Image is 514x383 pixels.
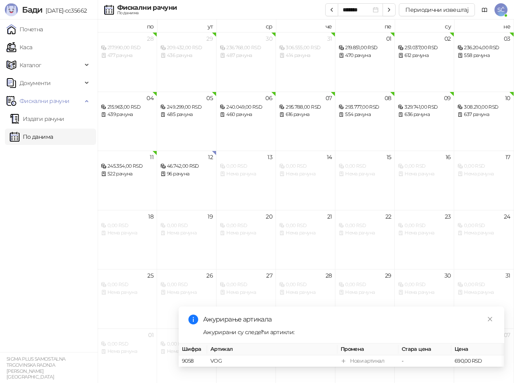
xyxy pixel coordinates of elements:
div: 29 [206,36,213,42]
td: 2025-08-26 [157,269,217,328]
td: 2025-08-09 [395,92,454,151]
div: 04 [147,95,153,101]
div: Нема рачуна [457,289,510,296]
div: 28 [147,36,153,42]
th: Стара цена [398,344,451,355]
div: Нема рачуна [398,170,451,178]
div: 637 рачуна [457,111,510,118]
td: 2025-08-30 [395,269,454,328]
div: 0,00 RSD [160,222,213,230]
div: 03 [504,36,510,42]
div: По данима [117,11,177,15]
div: 46.742,00 RSD [160,162,213,170]
div: 01 [148,332,153,338]
div: Нема рачуна [457,229,510,237]
div: 29 [385,273,392,278]
div: 20 [266,214,272,219]
div: Нема рачуна [220,289,272,296]
div: 477 рачуна [101,52,153,59]
div: 219.851,00 RSD [339,44,391,52]
div: 240.049,00 RSD [220,103,272,111]
div: 0,00 RSD [398,222,451,230]
div: 01 [386,36,392,42]
div: Нема рачуна [339,170,391,178]
td: 2025-08-19 [157,210,217,269]
td: 2025-08-29 [335,269,395,328]
div: Ажурирање артикала [203,315,494,324]
td: 2025-08-23 [395,210,454,269]
td: 2025-08-02 [395,32,454,92]
div: 236.204,00 RSD [457,44,510,52]
div: 0,00 RSD [220,162,272,170]
div: 11 [150,154,153,160]
td: 2025-07-28 [98,32,157,92]
div: 30 [444,273,451,278]
div: 215.963,00 RSD [101,103,153,111]
th: ут [157,20,217,32]
td: 2025-08-14 [276,151,335,210]
div: 249.299,00 RSD [160,103,213,111]
div: 0,00 RSD [160,340,213,348]
div: 10 [505,95,510,101]
td: - [398,355,451,367]
div: 436 рачуна [160,52,213,59]
td: 2025-08-12 [157,151,217,210]
div: 96 рачуна [160,170,213,178]
div: 17 [505,154,510,160]
div: 19 [208,214,213,219]
td: 2025-08-06 [217,92,276,151]
div: 209.432,00 RSD [160,44,213,52]
div: Нема рачуна [220,229,272,237]
td: 2025-08-28 [276,269,335,328]
div: 217.990,00 RSD [101,44,153,52]
td: 2025-07-30 [217,32,276,92]
div: 0,00 RSD [339,162,391,170]
td: 2025-08-11 [98,151,157,210]
td: 2025-08-22 [335,210,395,269]
td: 2025-08-05 [157,92,217,151]
div: 21 [327,214,332,219]
td: 2025-08-13 [217,151,276,210]
div: Нема рачуна [457,170,510,178]
div: Нема рачуна [279,289,332,296]
div: 22 [385,214,392,219]
div: 460 рачуна [220,111,272,118]
a: Каса [7,39,32,55]
div: Нема рачуна [279,229,332,237]
td: 2025-08-07 [276,92,335,151]
div: 09 [444,95,451,101]
td: 2025-08-08 [335,92,395,151]
a: Close [486,315,494,324]
div: 0,00 RSD [279,222,332,230]
div: Нема рачуна [398,289,451,296]
a: По данима [10,129,53,145]
div: 27 [266,273,272,278]
div: 07 [504,332,510,338]
td: 2025-08-16 [395,151,454,210]
div: 0,00 RSD [220,281,272,289]
div: Нема рачуна [160,348,213,355]
div: 439 рачуна [101,111,153,118]
th: су [395,20,454,32]
div: Нема рачуна [160,289,213,296]
td: 2025-07-29 [157,32,217,92]
td: 2025-08-18 [98,210,157,269]
div: 26 [206,273,213,278]
div: 13 [267,154,272,160]
div: 522 рачуна [101,170,153,178]
span: [DATE]-cc35662 [42,7,87,14]
button: Периодични извештај [399,3,475,16]
div: 0,00 RSD [279,162,332,170]
span: Каталог [20,57,42,73]
div: 02 [444,36,451,42]
td: VOG [207,355,337,367]
td: 2025-08-24 [454,210,514,269]
td: 2025-08-03 [454,32,514,92]
div: Нема рачуна [101,289,153,296]
td: 2025-08-17 [454,151,514,210]
div: 487 рачуна [220,52,272,59]
div: 0,00 RSD [457,222,510,230]
div: 07 [326,95,332,101]
div: 06 [265,95,272,101]
div: Нема рачуна [220,170,272,178]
